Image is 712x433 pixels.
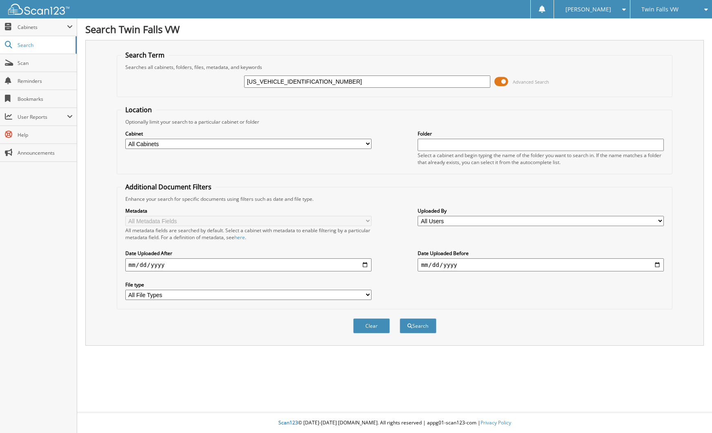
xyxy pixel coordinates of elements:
span: Reminders [18,78,73,84]
span: User Reports [18,113,67,120]
button: Clear [353,318,390,333]
a: here [234,234,245,241]
input: end [418,258,664,271]
div: Searches all cabinets, folders, files, metadata, and keywords [121,64,668,71]
h1: Search Twin Falls VW [85,22,704,36]
span: Announcements [18,149,73,156]
button: Search [400,318,436,333]
label: Date Uploaded After [125,250,372,257]
span: Help [18,131,73,138]
legend: Location [121,105,156,114]
label: File type [125,281,372,288]
label: Cabinet [125,130,372,137]
a: Privacy Policy [481,419,511,426]
div: Select a cabinet and begin typing the name of the folder you want to search in. If the name match... [418,152,664,166]
span: Advanced Search [513,79,549,85]
legend: Additional Document Filters [121,182,216,191]
iframe: Chat Widget [671,394,712,433]
span: Search [18,42,71,49]
span: [PERSON_NAME] [565,7,611,12]
label: Metadata [125,207,372,214]
legend: Search Term [121,51,169,60]
img: scan123-logo-white.svg [8,4,69,15]
div: All metadata fields are searched by default. Select a cabinet with metadata to enable filtering b... [125,227,372,241]
label: Folder [418,130,664,137]
input: start [125,258,372,271]
span: Cabinets [18,24,67,31]
span: Scan123 [278,419,298,426]
label: Date Uploaded Before [418,250,664,257]
div: Enhance your search for specific documents using filters such as date and file type. [121,195,668,202]
span: Bookmarks [18,95,73,102]
div: Optionally limit your search to a particular cabinet or folder [121,118,668,125]
div: © [DATE]-[DATE] [DOMAIN_NAME]. All rights reserved | appg01-scan123-com | [77,413,712,433]
span: Scan [18,60,73,67]
label: Uploaded By [418,207,664,214]
span: Twin Falls VW [641,7,679,12]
